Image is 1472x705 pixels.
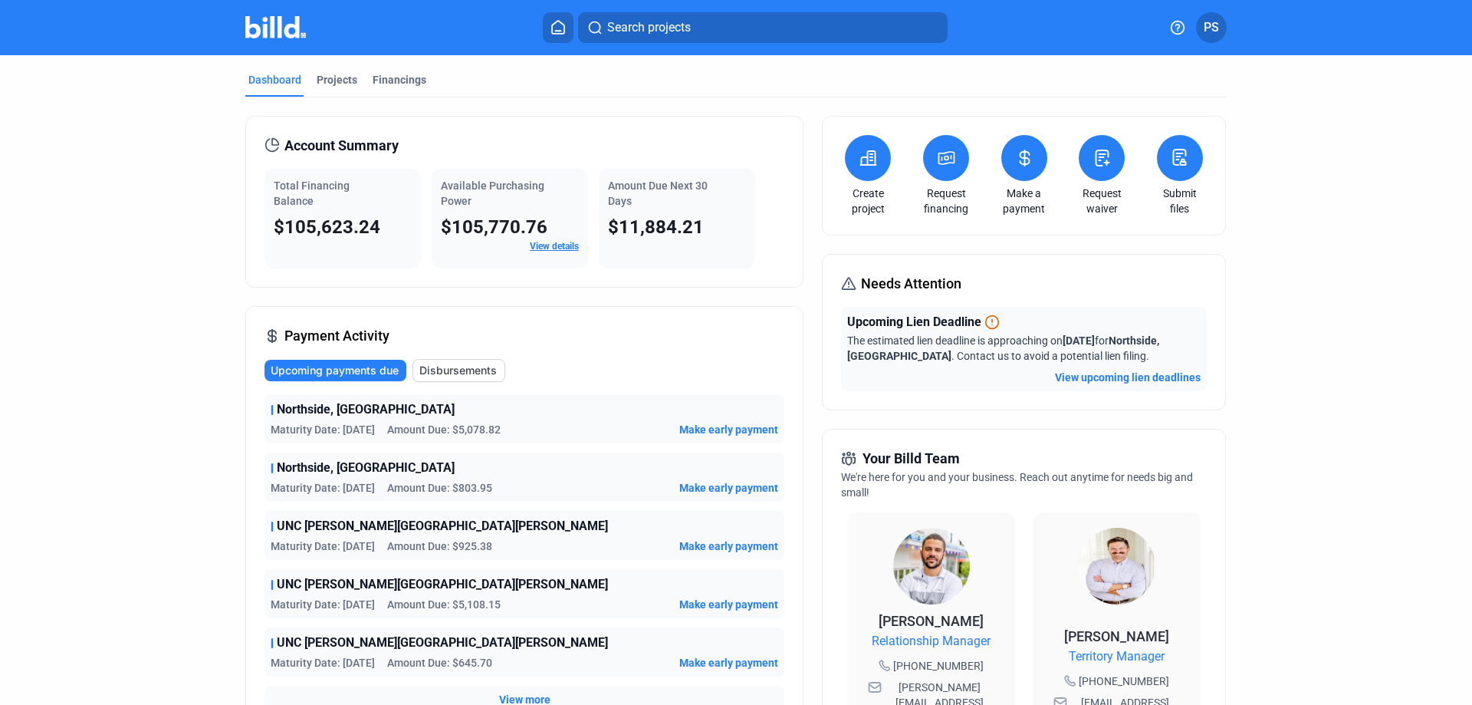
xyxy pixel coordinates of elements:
button: Make early payment [679,539,778,554]
span: [DATE] [1063,334,1095,347]
span: $105,770.76 [441,216,547,238]
span: Amount Due: $5,078.82 [387,422,501,437]
span: [PHONE_NUMBER] [1079,674,1169,689]
span: Your Billd Team [863,448,960,469]
button: Make early payment [679,655,778,670]
span: Payment Activity [284,325,389,347]
button: Upcoming payments due [264,360,406,381]
span: Territory Manager [1069,647,1165,666]
img: Relationship Manager [893,528,970,605]
span: [PERSON_NAME] [1064,628,1169,644]
span: PS [1204,18,1219,37]
span: Upcoming payments due [271,363,399,378]
span: Maturity Date: [DATE] [271,539,375,554]
span: Amount Due: $925.38 [387,539,492,554]
span: UNC [PERSON_NAME][GEOGRAPHIC_DATA][PERSON_NAME] [277,634,608,652]
span: Upcoming Lien Deadline [847,313,981,331]
button: Disbursements [412,359,505,382]
div: Projects [317,72,357,87]
span: Amount Due: $645.70 [387,655,492,670]
a: Create project [841,186,895,216]
span: Relationship Manager [872,632,991,651]
span: We're here for you and your business. Reach out anytime for needs big and small! [841,471,1193,499]
span: [PERSON_NAME] [879,613,984,629]
button: Make early payment [679,480,778,496]
span: UNC [PERSON_NAME][GEOGRAPHIC_DATA][PERSON_NAME] [277,575,608,594]
span: Needs Attention [861,273,961,295]
span: Maturity Date: [DATE] [271,655,375,670]
span: Amount Due Next 30 Days [608,180,708,207]
span: Search projects [607,18,691,37]
img: Billd Company Logo [245,16,306,38]
a: Request financing [919,186,973,216]
img: Territory Manager [1079,528,1155,605]
div: Financings [373,72,426,87]
span: The estimated lien deadline is approaching on for . Contact us to avoid a potential lien filing. [847,334,1159,362]
div: Dashboard [248,72,301,87]
button: Search projects [578,12,948,43]
span: $11,884.21 [608,216,704,238]
span: Total Financing Balance [274,180,350,207]
span: Account Summary [284,135,399,156]
button: Make early payment [679,422,778,437]
button: PS [1196,12,1227,43]
span: $105,623.24 [274,216,380,238]
span: Available Purchasing Power [441,180,544,207]
span: Maturity Date: [DATE] [271,597,375,612]
span: Amount Due: $803.95 [387,480,492,496]
a: View details [530,241,579,252]
span: Northside, [GEOGRAPHIC_DATA] [277,400,455,419]
span: Disbursements [419,363,497,378]
span: Northside, [GEOGRAPHIC_DATA] [277,459,455,477]
span: Amount Due: $5,108.15 [387,597,501,612]
span: UNC [PERSON_NAME][GEOGRAPHIC_DATA][PERSON_NAME] [277,517,608,535]
a: Make a payment [997,186,1051,216]
a: Request waiver [1075,186,1129,216]
span: [PHONE_NUMBER] [893,658,984,674]
button: View upcoming lien deadlines [1055,370,1201,385]
a: Submit files [1153,186,1207,216]
span: Maturity Date: [DATE] [271,422,375,437]
span: Maturity Date: [DATE] [271,480,375,496]
button: Make early payment [679,597,778,612]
